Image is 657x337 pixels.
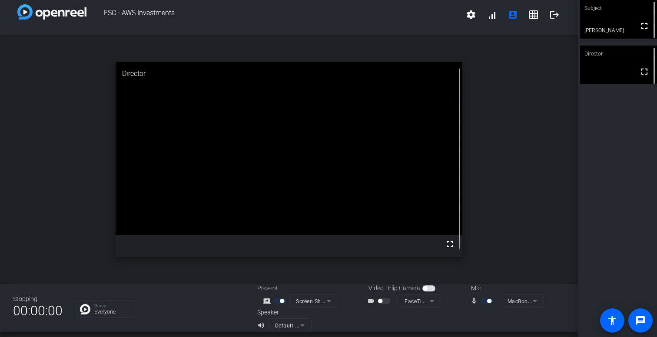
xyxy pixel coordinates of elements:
[257,284,344,293] div: Present
[481,4,502,25] button: signal_cellular_alt
[80,304,90,314] img: Chat Icon
[549,10,560,20] mat-icon: logout
[17,4,86,20] img: white-gradient.svg
[257,320,268,330] mat-icon: volume_up
[116,62,462,85] div: Director
[388,284,420,293] span: Flip Camera
[94,304,129,308] p: Group
[368,284,384,293] span: Video
[639,21,650,31] mat-icon: fullscreen
[607,315,617,326] mat-icon: accessibility
[13,294,63,304] div: Stopping
[528,10,539,20] mat-icon: grid_on
[580,46,657,62] div: Director
[470,296,481,306] mat-icon: mic_none
[639,66,650,77] mat-icon: fullscreen
[367,296,378,306] mat-icon: videocam_outline
[635,315,646,326] mat-icon: message
[466,10,476,20] mat-icon: settings
[86,4,461,25] span: ESC - AWS Investments
[13,300,63,321] span: 00:00:00
[508,10,518,20] mat-icon: account_box
[263,296,273,306] mat-icon: screen_share_outline
[257,308,309,317] div: Speaker
[462,284,549,293] div: Mic
[445,239,455,249] mat-icon: fullscreen
[94,309,129,314] p: Everyone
